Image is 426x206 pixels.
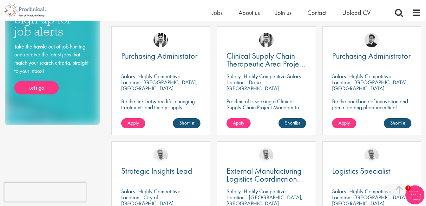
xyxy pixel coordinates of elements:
[121,194,141,201] span: Location:
[259,148,273,162] img: Joshua Bye
[332,167,411,175] a: Logistics Specialist
[121,73,135,80] span: Salary
[307,9,326,17] a: Contact
[226,194,246,201] span: Location:
[138,73,180,80] p: Highly Competitive
[332,98,411,122] p: Be the backbone of innovation and join a leading pharmaceutical company to help keep life-changin...
[384,118,411,128] a: Shortlist
[332,118,356,128] a: Apply
[121,118,145,128] a: Apply
[154,148,168,162] img: Joshua Bye
[226,167,306,183] a: External Manufacturing Logistics Coordination Support
[226,50,305,77] span: Clinical Supply Chain Therapeutic Area Project Manager
[342,9,370,17] a: Upload CV
[332,165,390,176] span: Logistics Specialist
[332,73,346,80] span: Salary
[239,9,260,17] a: About us
[244,188,286,195] p: Highly Competitive
[244,73,301,80] p: Highly Competitive Salary
[276,9,292,17] a: Join us
[4,183,86,202] iframe: reCAPTCHA
[349,73,391,80] p: Highly Competitive
[121,98,200,110] p: Be the link between life-changing treatments and timely supply.
[226,165,303,192] span: External Manufacturing Logistics Coordination Support
[128,119,139,126] span: Apply
[226,79,279,92] p: Dreux, [GEOGRAPHIC_DATA]
[332,188,346,195] span: Salary
[121,165,192,176] span: Strategic Insights Lead
[279,118,306,128] a: Shortlist
[332,50,411,61] span: Purchasing Administrator
[14,42,90,95] div: Take the hassle out of job hunting and receive the latest jobs that match your search criteria, s...
[14,13,90,38] h3: Sign up for job alerts
[121,79,141,86] span: Location:
[233,119,244,126] span: Apply
[226,188,241,195] span: Salary
[212,9,223,17] a: Jobs
[338,119,350,126] span: Apply
[364,148,379,162] img: Joshua Bye
[364,33,379,47] img: Todd Wigmore
[121,52,200,60] a: Purchasing Administator
[226,79,246,86] span: Location:
[173,118,200,128] a: Shortlist
[405,185,424,204] img: Chatbot
[121,50,198,61] span: Purchasing Administator
[154,33,168,47] img: Edward Little
[121,167,200,175] a: Strategic Insights Lead
[226,118,251,128] a: Apply
[332,52,411,60] a: Purchasing Administrator
[226,73,241,80] span: Salary
[138,188,180,195] p: Highly Competitive
[14,81,59,94] a: Lets go
[226,98,306,128] p: Proclinical is seeking a Clinical Supply Chain Project Manager to join a dynamic team dedicated t...
[226,52,306,68] a: Clinical Supply Chain Therapeutic Area Project Manager
[121,79,197,92] p: [GEOGRAPHIC_DATA], [GEOGRAPHIC_DATA]
[332,79,408,92] p: [GEOGRAPHIC_DATA], [GEOGRAPHIC_DATA]
[349,188,391,195] p: Highly Competitive
[332,79,351,86] span: Location:
[405,185,411,191] span: 1
[121,188,135,195] span: Salary
[259,33,273,47] img: Edward Little
[332,194,351,201] span: Location:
